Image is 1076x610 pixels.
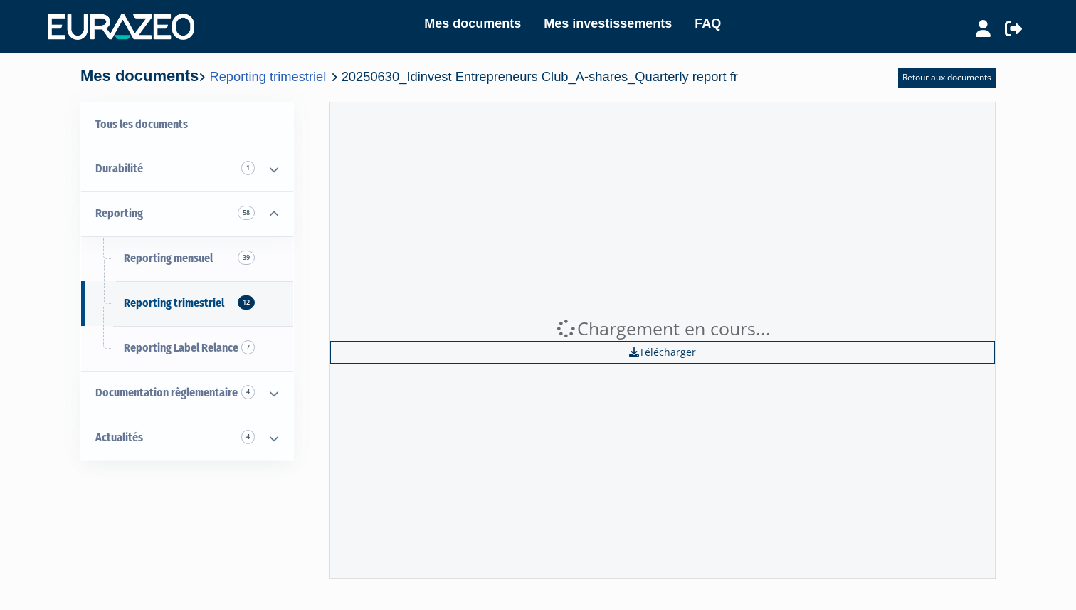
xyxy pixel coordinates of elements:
[124,296,224,310] span: Reporting trimestriel
[342,69,738,84] span: 20250630_Idinvest Entrepreneurs Club_A-shares_Quarterly report fr
[95,206,143,220] span: Reporting
[241,340,255,354] span: 7
[95,386,238,399] span: Documentation règlementaire
[124,341,238,354] span: Reporting Label Relance
[81,147,293,191] a: Durabilité 1
[48,14,194,39] img: 1732889491-logotype_eurazeo_blanc_rvb.png
[330,341,995,364] a: Télécharger
[124,251,213,265] span: Reporting mensuel
[80,68,738,85] h4: Mes documents
[544,14,672,33] a: Mes investissements
[81,416,293,461] a: Actualités 4
[81,102,293,147] a: Tous les documents
[330,316,995,342] div: Chargement en cours...
[81,371,293,416] a: Documentation règlementaire 4
[81,326,293,371] a: Reporting Label Relance7
[424,14,521,33] a: Mes documents
[695,14,721,33] a: FAQ
[241,385,255,399] span: 4
[95,431,143,444] span: Actualités
[95,162,143,175] span: Durabilité
[238,295,255,310] span: 12
[238,251,255,265] span: 39
[898,68,996,88] a: Retour aux documents
[81,236,293,281] a: Reporting mensuel39
[241,161,255,175] span: 1
[238,206,255,220] span: 58
[81,281,293,326] a: Reporting trimestriel12
[241,430,255,444] span: 4
[81,191,293,236] a: Reporting 58
[209,69,326,84] a: Reporting trimestriel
